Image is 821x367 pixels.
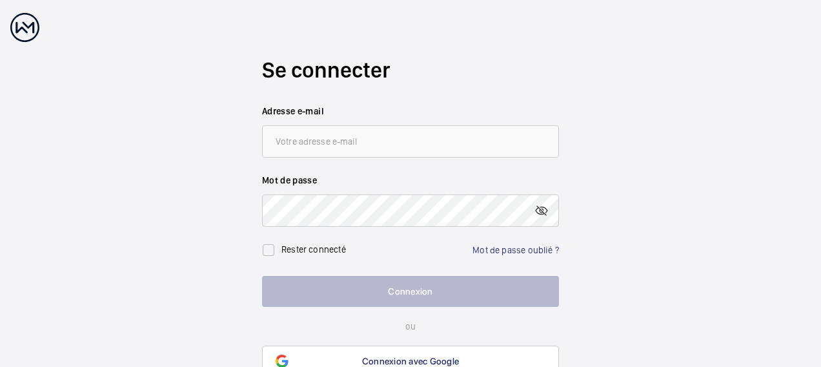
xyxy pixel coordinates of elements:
button: Connexion [262,276,559,307]
a: Mot de passe oublié ? [472,245,559,255]
p: ou [262,320,559,333]
span: Connexion avec Google [362,356,459,366]
label: Mot de passe [262,174,559,187]
label: Rester connecté [281,244,346,255]
label: Adresse e-mail [262,105,559,118]
input: Votre adresse e-mail [262,125,559,158]
h2: Se connecter [262,55,559,85]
